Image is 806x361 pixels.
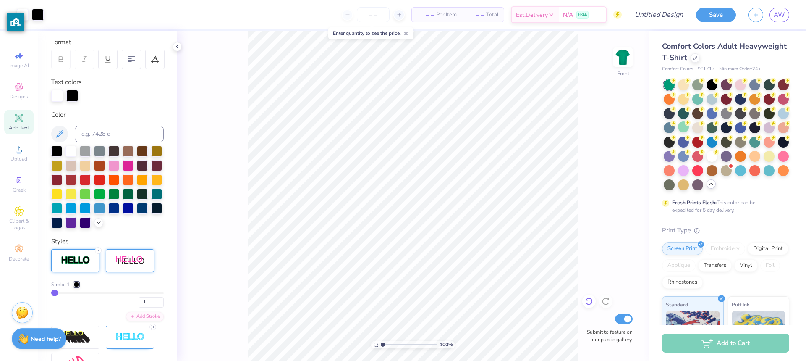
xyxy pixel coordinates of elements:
[769,8,789,22] a: AW
[662,242,703,255] div: Screen Print
[417,11,434,19] span: – –
[705,242,745,255] div: Embroidery
[662,66,693,73] span: Comfort Colors
[436,11,457,19] span: Per Item
[516,11,548,19] span: Est. Delivery
[51,110,164,120] div: Color
[582,328,633,343] label: Submit to feature on our public gallery.
[563,11,573,19] span: N/A
[734,259,758,272] div: Vinyl
[666,300,688,309] span: Standard
[467,11,484,19] span: – –
[628,6,690,23] input: Untitled Design
[615,49,631,66] img: Front
[440,341,453,348] span: 100 %
[672,199,775,214] div: This color can be expedited for 5 day delivery.
[51,77,81,87] label: Text colors
[115,256,145,266] img: Shadow
[51,37,165,47] div: Format
[748,242,788,255] div: Digital Print
[13,187,26,193] span: Greek
[696,8,736,22] button: Save
[578,12,587,18] span: FREE
[31,335,61,343] strong: Need help?
[666,311,720,353] img: Standard
[4,218,34,231] span: Clipart & logos
[672,199,717,206] strong: Fresh Prints Flash:
[719,66,761,73] span: Minimum Order: 24 +
[617,70,629,77] div: Front
[75,126,164,142] input: e.g. 7428 c
[486,11,499,19] span: Total
[126,312,164,321] div: Add Stroke
[357,7,390,22] input: – –
[662,41,787,63] span: Comfort Colors Adult Heavyweight T-Shirt
[774,10,785,20] span: AW
[760,259,780,272] div: Foil
[51,237,164,246] div: Styles
[7,13,24,31] button: privacy banner
[732,300,749,309] span: Puff Ink
[10,155,27,162] span: Upload
[662,259,696,272] div: Applique
[662,276,703,289] div: Rhinestones
[10,93,28,100] span: Designs
[61,256,90,265] img: Stroke
[51,281,70,288] span: Stroke 1
[115,332,145,342] img: Negative Space
[732,311,786,353] img: Puff Ink
[698,259,732,272] div: Transfers
[9,124,29,131] span: Add Text
[328,27,413,39] div: Enter quantity to see the price.
[697,66,715,73] span: # C1717
[61,330,90,344] img: 3d Illusion
[9,256,29,262] span: Decorate
[9,62,29,69] span: Image AI
[662,226,789,235] div: Print Type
